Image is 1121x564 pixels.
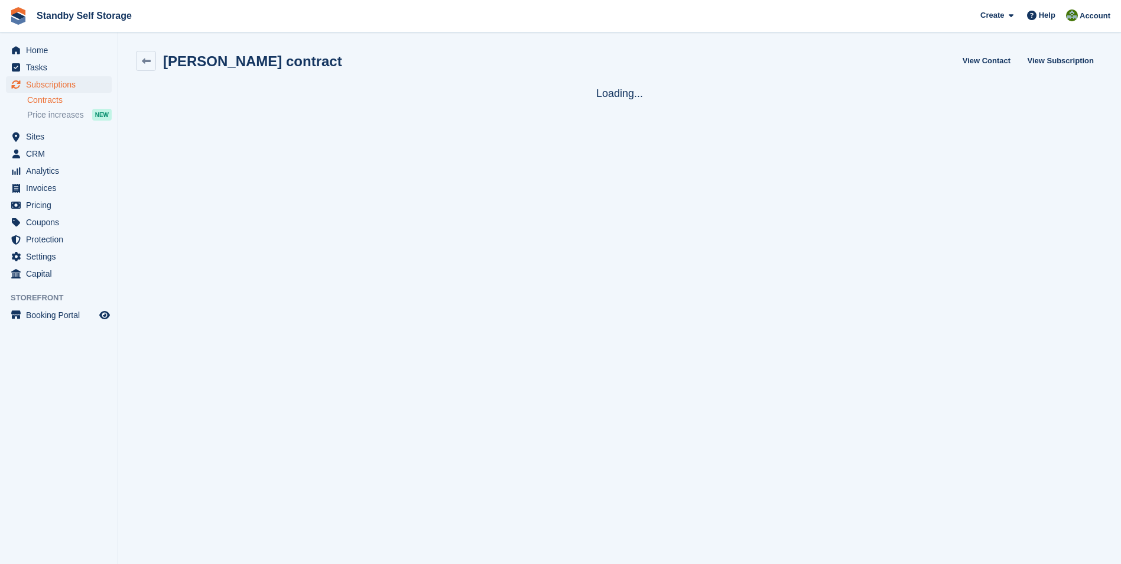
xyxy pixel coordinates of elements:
span: Booking Portal [26,307,97,323]
a: Standby Self Storage [32,6,137,25]
a: menu [6,145,112,162]
span: Storefront [11,292,118,304]
span: Account [1080,10,1110,22]
span: Protection [26,231,97,248]
a: menu [6,248,112,265]
span: CRM [26,145,97,162]
a: menu [6,163,112,179]
a: menu [6,265,112,282]
a: Preview store [98,308,112,322]
a: menu [6,180,112,196]
a: menu [6,76,112,93]
a: menu [6,128,112,145]
a: menu [6,42,112,59]
span: Price increases [27,109,84,121]
h2: [PERSON_NAME] contract [163,53,342,69]
a: Contracts [27,95,112,106]
span: Sites [26,128,97,145]
span: Capital [26,265,97,282]
a: menu [6,307,112,323]
span: Analytics [26,163,97,179]
a: menu [6,59,112,76]
span: Pricing [26,197,97,213]
div: Loading... [136,85,1103,102]
span: Tasks [26,59,97,76]
img: Steve Hambridge [1066,9,1078,21]
img: stora-icon-8386f47178a22dfd0bd8f6a31ec36ba5ce8667c1dd55bd0f319d3a0aa187defe.svg [9,7,27,25]
a: View Contact [958,51,1015,70]
a: menu [6,231,112,248]
span: Home [26,42,97,59]
span: Help [1039,9,1055,21]
span: Settings [26,248,97,265]
div: NEW [92,109,112,121]
span: Coupons [26,214,97,231]
a: View Subscription [1023,51,1099,70]
span: Create [980,9,1004,21]
span: Subscriptions [26,76,97,93]
a: menu [6,197,112,213]
a: Price increases NEW [27,108,112,121]
span: Invoices [26,180,97,196]
a: menu [6,214,112,231]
